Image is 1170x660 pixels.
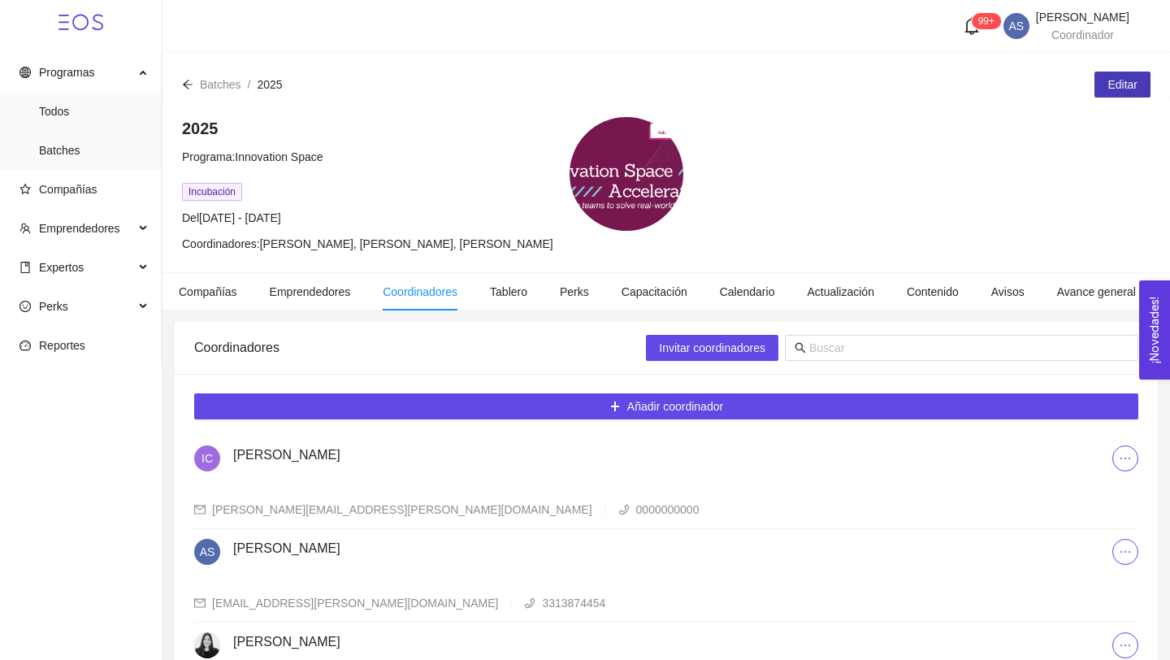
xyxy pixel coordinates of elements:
[182,117,553,140] h4: 2025
[270,285,351,298] span: Emprendedores
[39,66,94,79] span: Programas
[1112,539,1138,565] button: ellipsis
[248,78,251,91] span: /
[39,261,84,274] span: Expertos
[182,237,553,250] span: Coordinadores: [PERSON_NAME], [PERSON_NAME], [PERSON_NAME]
[39,183,97,196] span: Compañías
[19,184,31,195] span: star
[383,285,457,298] span: Coordinadores
[19,67,31,78] span: global
[233,632,1112,652] h4: [PERSON_NAME]
[972,13,1001,29] sup: 341
[39,300,68,313] span: Perks
[622,285,687,298] span: Capacitación
[1051,28,1114,41] span: Coordinador
[194,393,1138,419] button: plusAñadir coordinador
[39,222,120,235] span: Emprendedores
[1113,639,1137,652] span: ellipsis
[659,339,765,357] span: Invitar coordinadores
[194,504,206,515] span: mail
[618,504,630,515] span: phone
[809,339,1129,357] input: Buscar
[182,150,323,163] span: Programa: Innovation Space
[991,285,1025,298] span: Avisos
[194,324,646,371] div: Coordinadores
[646,335,778,361] button: Invitar coordinadores
[39,95,149,128] span: Todos
[1057,285,1136,298] span: Avance general
[39,134,149,167] span: Batches
[182,79,193,90] span: arrow-left
[194,597,206,609] span: mail
[182,211,281,224] span: Del [DATE] - [DATE]
[963,17,981,35] span: bell
[907,285,959,298] span: Contenido
[490,285,527,298] span: Tablero
[19,223,31,234] span: team
[257,78,282,91] span: 2025
[19,301,31,312] span: smile
[39,339,85,352] span: Reportes
[807,285,874,298] span: Actualización
[1113,545,1137,558] span: ellipsis
[627,397,723,415] span: Añadir coordinador
[720,285,775,298] span: Calendario
[1036,11,1129,24] span: [PERSON_NAME]
[201,445,213,471] span: IC
[200,539,215,565] span: AS
[179,285,237,298] span: Compañías
[560,285,589,298] span: Perks
[524,597,535,609] span: phone
[19,262,31,273] span: book
[542,594,605,612] div: 3313874454
[182,183,242,201] span: Incubación
[212,594,498,612] div: [EMAIL_ADDRESS][PERSON_NAME][DOMAIN_NAME]
[1139,280,1170,380] button: Open Feedback Widget
[19,340,31,351] span: dashboard
[194,632,220,658] img: 1654902678626-PP_Jashia3.jpg
[1009,13,1025,39] span: AS
[1112,445,1138,471] button: ellipsis
[200,78,241,91] span: Batches
[609,401,621,414] span: plus
[1094,72,1150,98] button: Editar
[1112,632,1138,658] button: ellipsis
[1113,452,1137,465] span: ellipsis
[1107,76,1137,93] span: Editar
[795,342,806,354] span: search
[233,539,1112,558] h4: [PERSON_NAME]
[636,501,700,519] div: 0000000000
[233,445,1112,465] h4: [PERSON_NAME]
[212,501,592,519] div: [PERSON_NAME][EMAIL_ADDRESS][PERSON_NAME][DOMAIN_NAME]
